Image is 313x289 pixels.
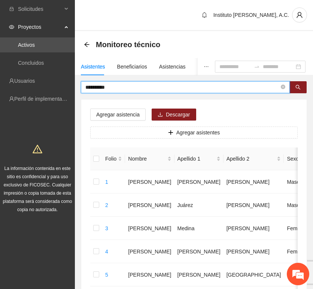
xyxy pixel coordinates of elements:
[90,127,298,139] button: plusAgregar asistentes
[18,19,62,34] span: Proyectos
[105,179,108,185] a: 1
[199,12,210,18] span: bell
[84,42,90,48] div: Back
[198,9,210,21] button: bell
[125,263,174,286] td: [PERSON_NAME]
[105,272,108,278] a: 5
[177,155,215,163] span: Apellido 1
[125,217,174,240] td: [PERSON_NAME]
[174,263,224,286] td: [PERSON_NAME]
[14,96,73,102] a: Perfil de implementadora
[81,63,105,71] div: Asistentes
[125,170,174,194] td: [PERSON_NAME]
[105,155,116,163] span: Folio
[174,147,224,170] th: Apellido 1
[224,194,284,217] td: [PERSON_NAME]
[292,12,307,18] span: user
[198,58,215,75] button: ellipsis
[152,109,196,121] button: downloadDescargar
[102,147,125,170] th: Folio
[159,63,186,71] div: Asistencias
[224,263,284,286] td: [GEOGRAPHIC_DATA]
[168,130,173,136] span: plus
[174,217,224,240] td: Medina
[213,12,289,18] span: Instituto [PERSON_NAME], A.C.
[204,64,209,69] span: ellipsis
[9,6,14,12] span: inbox
[281,84,285,91] span: close-circle
[125,240,174,263] td: [PERSON_NAME]
[254,64,260,70] span: to
[224,170,284,194] td: [PERSON_NAME]
[125,194,174,217] td: [PERSON_NAME]
[158,112,163,118] span: download
[281,85,285,89] span: close-circle
[287,155,303,163] span: Sexo
[18,60,44,66] a: Concluidos
[295,85,301,91] span: search
[174,194,224,217] td: Juárez
[105,249,108,255] a: 4
[174,170,224,194] td: [PERSON_NAME]
[166,110,190,119] span: Descargar
[96,39,160,51] span: Monitoreo técnico
[14,78,35,84] a: Usuarios
[33,144,42,154] span: warning
[96,110,140,119] span: Agregar asistencia
[18,42,35,48] a: Activos
[254,64,260,70] span: swap-right
[90,109,146,121] button: Agregar asistencia
[224,217,284,240] td: [PERSON_NAME]
[105,202,108,208] a: 2
[227,155,276,163] span: Apellido 2
[3,166,72,212] span: La información contenida en este sitio es confidencial y para uso exclusivo de FICOSEC. Cualquier...
[125,147,174,170] th: Nombre
[84,42,90,48] span: arrow-left
[174,240,224,263] td: [PERSON_NAME]
[18,1,62,16] span: Solicitudes
[289,81,307,93] button: search
[176,128,220,137] span: Agregar asistentes
[128,155,165,163] span: Nombre
[105,225,108,231] a: 3
[117,63,147,71] div: Beneficiarios
[292,7,307,22] button: user
[9,24,14,30] span: eye
[224,240,284,263] td: [PERSON_NAME]
[224,147,284,170] th: Apellido 2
